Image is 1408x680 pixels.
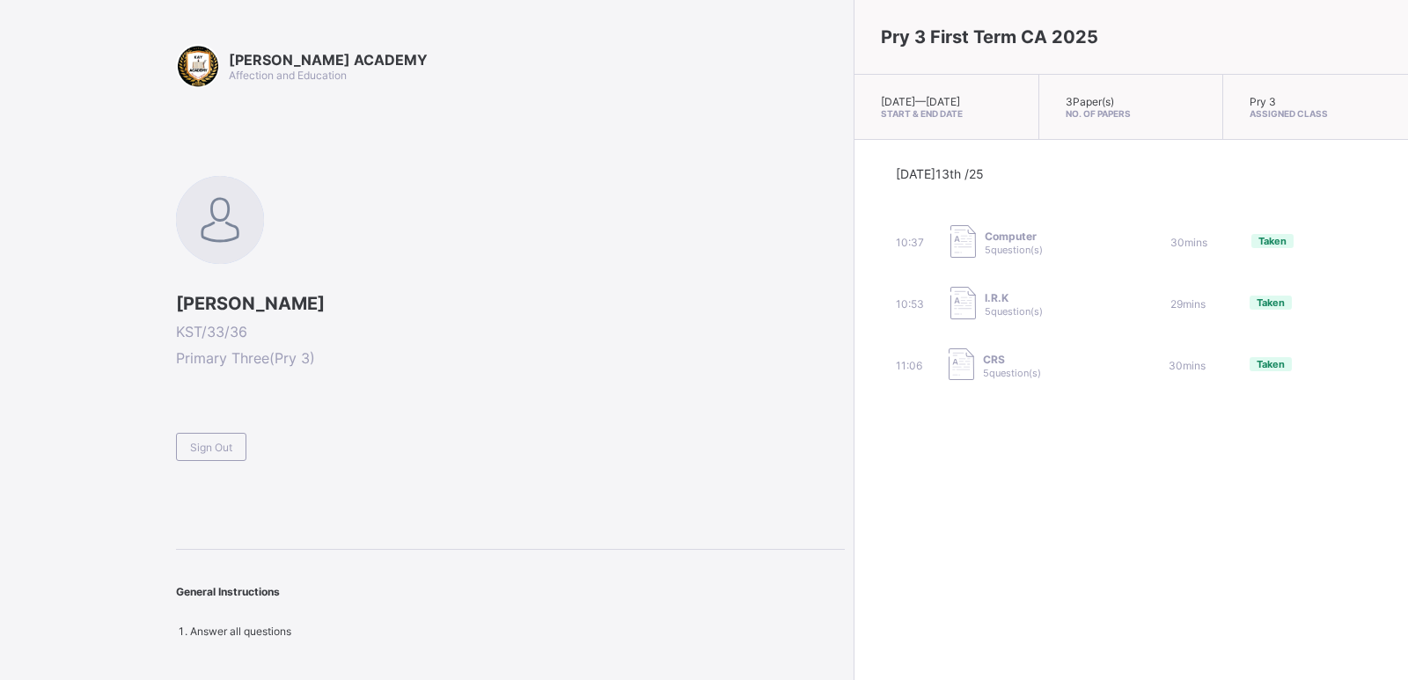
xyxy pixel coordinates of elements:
span: Taken [1257,358,1285,370]
span: Start & End Date [881,108,1012,119]
span: [PERSON_NAME] [176,293,845,314]
span: Sign Out [190,441,232,454]
span: 10:53 [896,297,924,311]
span: Assigned Class [1250,108,1382,119]
span: Computer [985,230,1043,243]
span: No. of Papers [1066,108,1197,119]
span: [DATE] — [DATE] [881,95,960,108]
span: Taken [1258,235,1287,247]
span: 30 mins [1170,236,1207,249]
span: Answer all questions [190,625,291,638]
span: 5 question(s) [985,305,1043,318]
img: take_paper.cd97e1aca70de81545fe8e300f84619e.svg [950,225,976,258]
span: 11:06 [896,359,922,372]
img: take_paper.cd97e1aca70de81545fe8e300f84619e.svg [950,287,976,319]
span: 5 question(s) [985,244,1043,256]
span: General Instructions [176,585,280,598]
span: KST/33/36 [176,323,845,340]
span: 10:37 [896,236,924,249]
span: 3 Paper(s) [1066,95,1114,108]
span: 29 mins [1170,297,1206,311]
span: [DATE] 13th /25 [896,166,984,181]
span: Primary Three ( Pry 3 ) [176,349,845,367]
span: Affection and Education [229,69,347,82]
span: [PERSON_NAME] ACADEMY [229,51,428,69]
img: take_paper.cd97e1aca70de81545fe8e300f84619e.svg [949,348,974,381]
span: Taken [1257,296,1285,309]
span: I.R.K [985,291,1043,304]
span: Pry 3 [1250,95,1276,108]
span: 5 question(s) [983,367,1041,379]
span: 30 mins [1169,359,1206,372]
span: Pry 3 First Term CA 2025 [881,26,1098,48]
span: CRS [983,353,1041,366]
